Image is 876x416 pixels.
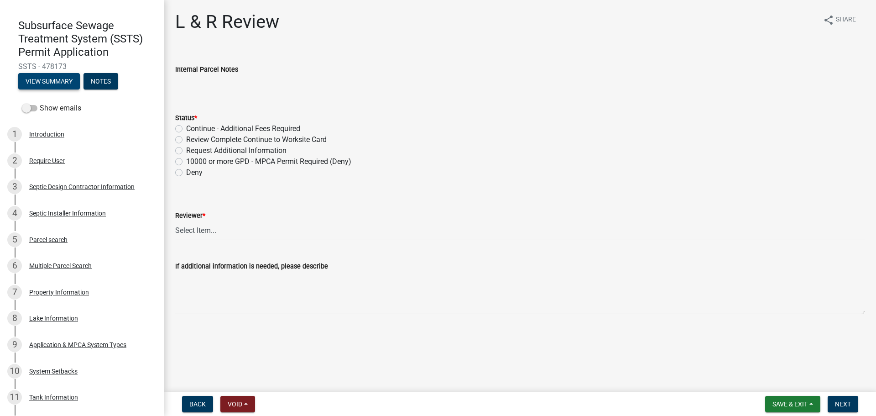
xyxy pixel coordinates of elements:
span: Back [189,400,206,408]
div: 9 [7,337,22,352]
label: Status [175,115,197,121]
div: Multiple Parcel Search [29,263,92,269]
div: Property Information [29,289,89,295]
div: Septic Design Contractor Information [29,184,135,190]
div: Septic Installer Information [29,210,106,216]
div: Lake Information [29,315,78,321]
div: Require User [29,158,65,164]
div: 3 [7,179,22,194]
div: 1 [7,127,22,142]
span: Void [228,400,242,408]
button: Save & Exit [765,396,820,412]
button: Next [828,396,858,412]
button: View Summary [18,73,80,90]
div: Tank Information [29,394,78,400]
h4: Subsurface Sewage Treatment System (SSTS) Permit Application [18,19,157,58]
label: Reviewer [175,213,205,219]
button: Back [182,396,213,412]
div: Parcel search [29,237,68,243]
div: 4 [7,206,22,221]
label: Review Complete Continue to Worksite Card [186,134,327,145]
label: Continue - Additional Fees Required [186,123,300,134]
div: 5 [7,232,22,247]
div: 8 [7,311,22,326]
div: 6 [7,258,22,273]
label: Deny [186,167,203,178]
h1: L & R Review [175,11,279,33]
div: 2 [7,153,22,168]
wm-modal-confirm: Summary [18,79,80,86]
label: Internal Parcel Notes [175,67,238,73]
label: Request Additional Information [186,145,287,156]
span: Save & Exit [772,400,808,408]
label: 10000 or more GPD - MPCA Permit Required (Deny) [186,156,351,167]
span: Share [836,15,856,26]
div: System Setbacks [29,368,78,374]
div: Introduction [29,131,64,137]
div: 7 [7,285,22,300]
div: 10 [7,364,22,379]
div: Application & MPCA System Types [29,342,126,348]
label: If additional information is needed, please describe [175,263,328,270]
span: Next [835,400,851,408]
wm-modal-confirm: Notes [83,79,118,86]
i: share [823,15,834,26]
span: SSTS - 478173 [18,62,146,71]
button: Notes [83,73,118,90]
button: shareShare [816,11,863,29]
div: 11 [7,390,22,405]
label: Show emails [22,103,81,114]
button: Void [220,396,255,412]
